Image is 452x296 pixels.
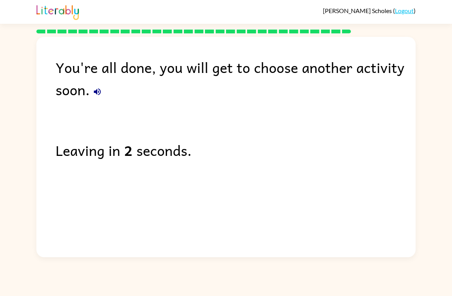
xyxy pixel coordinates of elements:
[124,139,133,161] b: 2
[395,7,414,14] a: Logout
[56,139,416,161] div: Leaving in seconds.
[56,56,416,101] div: You're all done, you will get to choose another activity soon.
[323,7,393,14] span: [PERSON_NAME] Scholes
[36,3,79,20] img: Literably
[323,7,416,14] div: ( )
